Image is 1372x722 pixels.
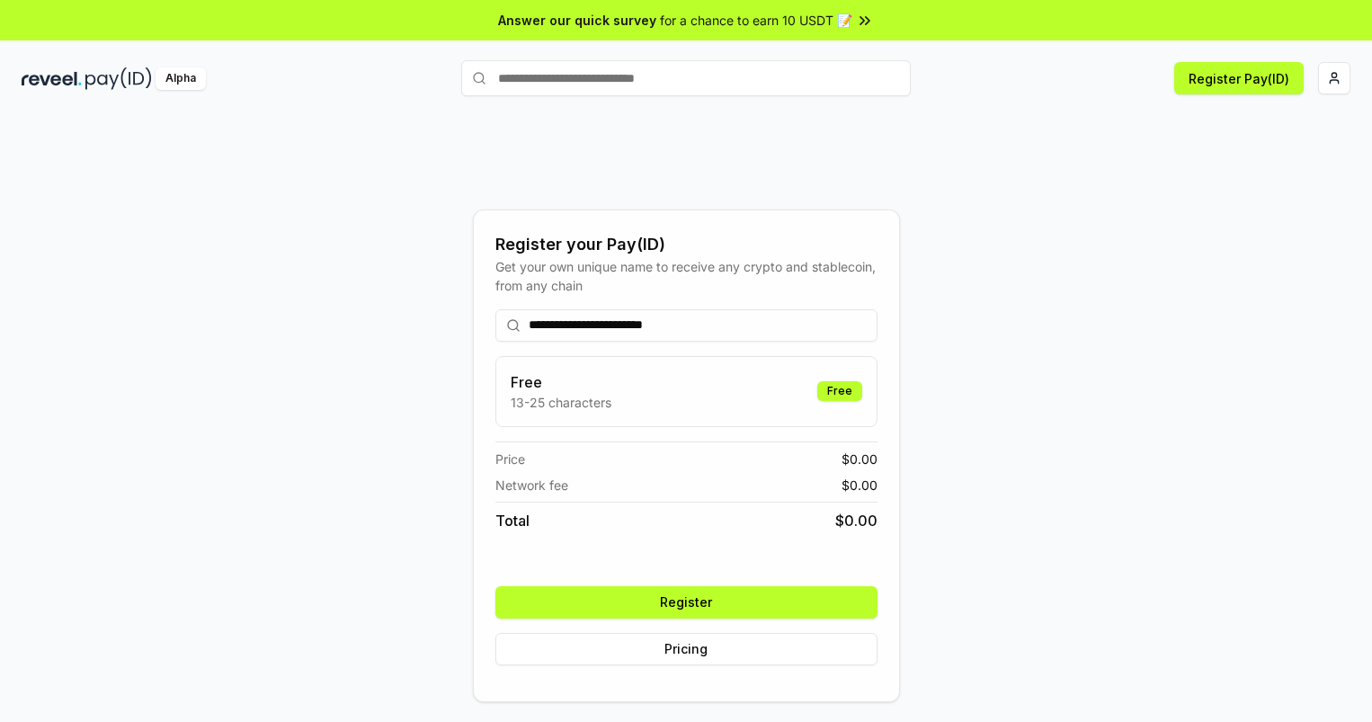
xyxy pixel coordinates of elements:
[495,232,878,257] div: Register your Pay(ID)
[156,67,206,90] div: Alpha
[1174,62,1304,94] button: Register Pay(ID)
[660,11,852,30] span: for a chance to earn 10 USDT 📝
[85,67,152,90] img: pay_id
[495,476,568,495] span: Network fee
[22,67,82,90] img: reveel_dark
[495,633,878,665] button: Pricing
[498,11,656,30] span: Answer our quick survey
[495,510,530,531] span: Total
[511,393,611,412] p: 13-25 characters
[817,381,862,401] div: Free
[511,371,611,393] h3: Free
[495,450,525,468] span: Price
[842,450,878,468] span: $ 0.00
[842,476,878,495] span: $ 0.00
[835,510,878,531] span: $ 0.00
[495,257,878,295] div: Get your own unique name to receive any crypto and stablecoin, from any chain
[495,586,878,619] button: Register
